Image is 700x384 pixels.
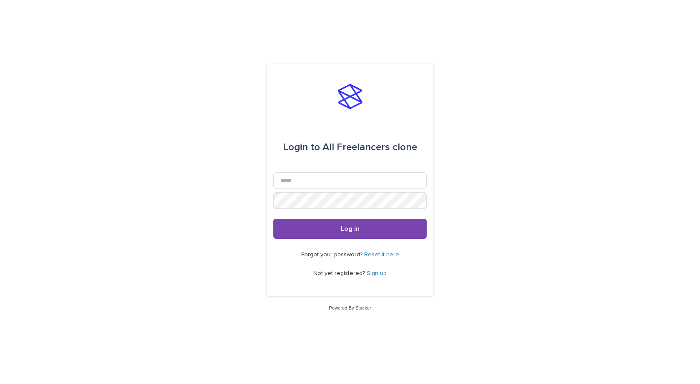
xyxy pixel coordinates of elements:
[341,225,360,232] span: Log in
[273,219,427,239] button: Log in
[329,305,371,310] a: Powered By Stacker
[283,136,417,159] div: All Freelancers clone
[337,84,362,109] img: stacker-logo-s-only.png
[283,142,320,152] span: Login to
[367,270,387,276] a: Sign up
[301,252,364,258] span: Forgot your password?
[364,252,399,258] a: Reset it here
[313,270,367,276] span: Not yet registered?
